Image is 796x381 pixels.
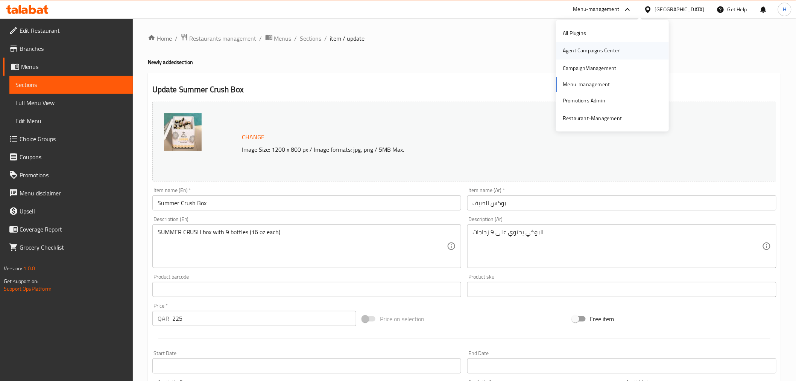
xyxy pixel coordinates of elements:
[21,62,127,71] span: Menus
[3,184,133,202] a: Menu disclaimer
[3,21,133,40] a: Edit Restaurant
[590,314,614,323] span: Free item
[20,207,127,216] span: Upsell
[467,282,776,297] input: Please enter product sku
[152,195,462,210] input: Enter name En
[152,282,462,297] input: Please enter product barcode
[20,134,127,143] span: Choice Groups
[9,94,133,112] a: Full Menu View
[295,34,297,43] li: /
[3,220,133,238] a: Coverage Report
[15,80,127,89] span: Sections
[20,189,127,198] span: Menu disclaimer
[20,243,127,252] span: Grocery Checklist
[563,64,617,72] div: CampaignManagement
[4,276,38,286] span: Get support on:
[242,132,265,143] span: Change
[158,229,447,264] textarea: SUMMER CRUSH box with 9 bottles (16 oz each)
[563,97,605,105] div: Promotions Admin
[325,34,327,43] li: /
[9,112,133,130] a: Edit Menu
[172,311,356,326] input: Please enter price
[563,47,620,55] div: Agent Campaigns Center
[3,238,133,256] a: Grocery Checklist
[239,145,690,154] p: Image Size: 1200 x 800 px / Image formats: jpg, png / 5MB Max.
[158,314,169,323] p: QAR
[239,130,268,145] button: Change
[3,40,133,58] a: Branches
[148,34,781,43] nav: breadcrumb
[15,98,127,107] span: Full Menu View
[148,58,781,66] h4: Newly added section
[3,202,133,220] a: Upsell
[472,229,762,264] textarea: البوكي يحتوي على 9 زجاجات
[4,284,52,294] a: Support.OpsPlatform
[260,34,262,43] li: /
[20,26,127,35] span: Edit Restaurant
[573,5,620,14] div: Menu-management
[3,148,133,166] a: Coupons
[3,58,133,76] a: Menus
[563,114,622,122] div: Restaurant-Management
[152,84,776,95] h2: Update Summer Crush Box
[20,44,127,53] span: Branches
[783,5,786,14] span: H
[3,130,133,148] a: Choice Groups
[175,34,178,43] li: /
[563,29,586,37] div: All Plugins
[23,264,35,273] span: 1.0.0
[467,195,776,210] input: Enter name Ar
[164,113,202,151] img: CB_Crush_Box638852234389570363.jpg
[4,264,22,273] span: Version:
[265,34,292,43] a: Menus
[190,34,257,43] span: Restaurants management
[9,76,133,94] a: Sections
[20,225,127,234] span: Coverage Report
[380,314,424,323] span: Price on selection
[300,34,322,43] a: Sections
[274,34,292,43] span: Menus
[3,166,133,184] a: Promotions
[148,34,172,43] a: Home
[330,34,365,43] span: item / update
[20,152,127,162] span: Coupons
[655,5,705,14] div: [GEOGRAPHIC_DATA]
[181,34,257,43] a: Restaurants management
[20,171,127,180] span: Promotions
[15,116,127,125] span: Edit Menu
